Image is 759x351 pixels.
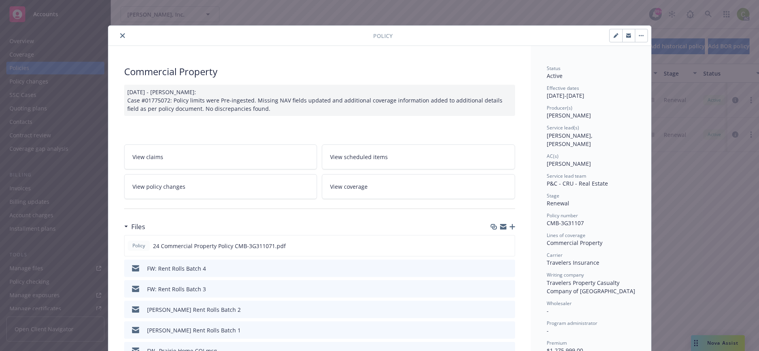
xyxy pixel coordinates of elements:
[131,222,145,232] h3: Files
[124,144,317,169] a: View claims
[547,132,594,148] span: [PERSON_NAME], [PERSON_NAME]
[330,153,388,161] span: View scheduled items
[505,285,512,293] button: preview file
[547,199,569,207] span: Renewal
[547,300,572,307] span: Wholesaler
[547,65,561,72] span: Status
[124,65,515,78] div: Commercial Property
[492,264,498,273] button: download file
[492,242,498,250] button: download file
[153,242,286,250] span: 24 Commercial Property Policy CMB-3G311071.pdf
[547,173,586,179] span: Service lead team
[547,72,563,80] span: Active
[330,182,368,191] span: View coverage
[147,285,206,293] div: FW: Rent Rolls Batch 3
[547,239,635,247] div: Commercial Property
[547,85,635,100] div: [DATE] - [DATE]
[118,31,127,40] button: close
[547,212,578,219] span: Policy number
[147,305,241,314] div: [PERSON_NAME] Rent Rolls Batch 2
[547,104,572,111] span: Producer(s)
[547,85,579,91] span: Effective dates
[132,153,163,161] span: View claims
[547,320,597,326] span: Program administrator
[322,144,515,169] a: View scheduled items
[147,264,206,273] div: FW: Rent Rolls Batch 4
[547,327,549,334] span: -
[147,326,241,334] div: [PERSON_NAME] Rent Rolls Batch 1
[505,305,512,314] button: preview file
[547,160,591,167] span: [PERSON_NAME]
[504,242,512,250] button: preview file
[124,174,317,199] a: View policy changes
[505,326,512,334] button: preview file
[547,279,635,295] span: Travelers Property Casualty Company of [GEOGRAPHIC_DATA]
[547,307,549,315] span: -
[547,124,579,131] span: Service lead(s)
[505,264,512,273] button: preview file
[547,180,608,187] span: P&C - CRU - Real Estate
[131,242,147,249] span: Policy
[322,174,515,199] a: View coverage
[547,219,584,227] span: CMB-3G31107
[492,326,498,334] button: download file
[124,222,145,232] div: Files
[492,285,498,293] button: download file
[373,32,393,40] span: Policy
[547,271,584,278] span: Writing company
[547,340,567,346] span: Premium
[124,85,515,116] div: [DATE] - [PERSON_NAME]: Case #01775072: Policy limits were Pre-ingested. Missing NAV fields updat...
[547,192,559,199] span: Stage
[492,305,498,314] button: download file
[547,232,585,239] span: Lines of coverage
[132,182,185,191] span: View policy changes
[547,252,563,258] span: Carrier
[547,153,559,159] span: AC(s)
[547,112,591,119] span: [PERSON_NAME]
[547,259,599,266] span: Travelers Insurance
